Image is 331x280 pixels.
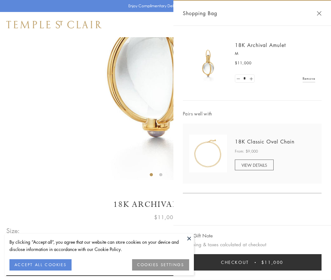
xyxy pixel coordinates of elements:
[183,110,322,117] span: Pairs well with
[9,238,189,253] div: By clicking “Accept all”, you agree that our website can store cookies on your device and disclos...
[128,3,200,9] p: Enjoy Complimentary Delivery & Returns
[183,9,217,17] span: Shopping Bag
[261,259,283,266] span: $11,000
[6,21,102,28] img: Temple St. Clair
[317,11,322,16] button: Close Shopping Bag
[241,162,267,168] span: VIEW DETAILS
[235,42,286,49] a: 18K Archival Amulet
[6,199,325,210] h1: 18K Archival Amulet
[154,213,177,221] span: $11,000
[132,259,189,271] button: COOKIES SETTINGS
[235,160,274,170] a: VIEW DETAILS
[189,44,227,82] img: 18K Archival Amulet
[9,259,72,271] button: ACCEPT ALL COOKIES
[248,75,254,83] a: Set quantity to 2
[183,232,213,240] button: Add Gift Note
[221,259,249,266] span: Checkout
[189,135,227,172] img: N88865-OV18
[235,75,241,83] a: Set quantity to 0
[303,75,315,82] a: Remove
[235,138,294,145] a: 18K Classic Oval Chain
[183,254,322,271] button: Checkout $11,000
[235,60,252,66] span: $11,000
[6,225,20,236] span: Size:
[183,241,322,248] p: Shipping & taxes calculated at checkout
[235,50,315,57] p: M
[235,148,258,155] span: From: $9,000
